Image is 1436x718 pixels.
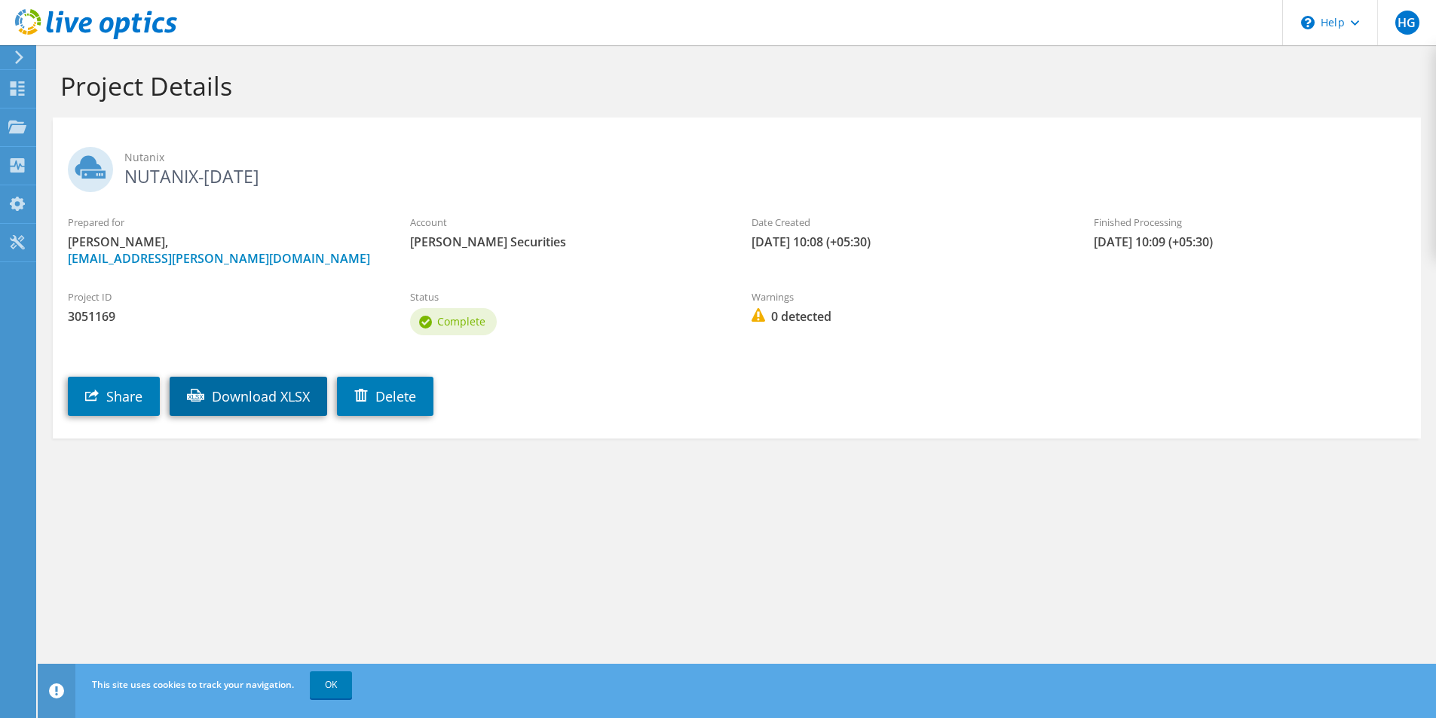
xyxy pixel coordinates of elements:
[410,289,722,304] label: Status
[310,671,352,698] a: OK
[68,250,370,267] a: [EMAIL_ADDRESS][PERSON_NAME][DOMAIN_NAME]
[60,70,1406,102] h1: Project Details
[752,215,1064,230] label: Date Created
[752,289,1064,304] label: Warnings
[92,678,294,691] span: This site uses cookies to track your navigation.
[68,289,380,304] label: Project ID
[1094,215,1406,230] label: Finished Processing
[752,308,1064,325] span: 0 detected
[68,147,1406,185] h2: NUTANIX-[DATE]
[1301,16,1315,29] svg: \n
[68,234,380,267] span: [PERSON_NAME],
[68,308,380,325] span: 3051169
[68,377,160,416] a: Share
[752,234,1064,250] span: [DATE] 10:08 (+05:30)
[1094,234,1406,250] span: [DATE] 10:09 (+05:30)
[1395,11,1419,35] span: HG
[410,215,722,230] label: Account
[437,314,485,328] span: Complete
[124,149,1406,166] span: Nutanix
[337,377,433,416] a: Delete
[410,234,722,250] span: [PERSON_NAME] Securities
[170,377,327,416] a: Download XLSX
[68,215,380,230] label: Prepared for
